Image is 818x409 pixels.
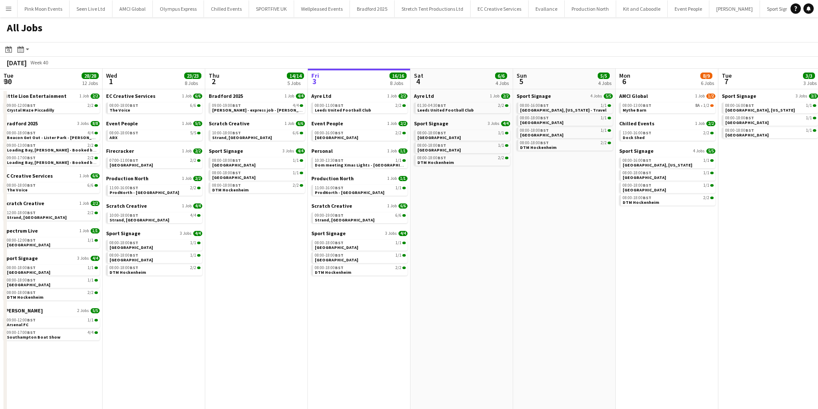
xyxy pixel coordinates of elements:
span: 10:00-18:00 [212,131,241,135]
span: Singapore [417,135,461,140]
span: 2/2 [190,186,196,190]
a: 08:00-16:00BST1/1[GEOGRAPHIC_DATA], [US_STATE] [623,158,714,167]
span: 1/1 [806,103,812,108]
span: 1 Job [285,94,294,99]
button: Seen Live Ltd [70,0,113,17]
span: 1 Job [79,94,89,99]
span: 1 Job [182,148,192,154]
span: Leeds United Football Club [417,107,474,113]
span: 1/2 [703,103,709,108]
span: 10:30-13:30 [315,158,344,163]
span: BST [130,103,138,108]
a: 08:00-18:00BST5/5ARX [109,130,201,140]
span: 1/1 [703,158,709,163]
span: 09:00-19:00 [212,103,241,108]
button: Evallance [529,0,565,17]
button: Production North [565,0,616,17]
span: BST [540,103,549,108]
span: 1 Job [182,176,192,181]
span: AMCI Global [619,93,648,99]
a: Ayre Ltd1 Job2/2 [311,93,407,99]
span: 2/2 [395,131,401,135]
span: 1 Job [182,121,192,126]
a: Production North1 Job2/2 [106,175,202,182]
span: 09:00-17:00 [7,156,36,160]
span: 1/1 [601,103,607,108]
span: 1 Job [79,173,89,179]
span: Loading Bay, Bradford - Booked by George [7,147,130,153]
span: Chilled Events [619,120,654,127]
div: Ayre Ltd1 Job2/201:30-04:30BST2/2Leeds United Football Club [414,93,510,120]
span: 08:00-16:00 [725,103,754,108]
span: BST [540,140,549,145]
div: Chilled Events1 Job2/213:00-16:00BST2/2Dock Shed [619,120,715,148]
a: Production North1 Job1/1 [311,175,407,182]
a: 09:00-13:00BST2/2Loading Bay, [PERSON_NAME] - Booked by [PERSON_NAME] [7,142,98,152]
a: Scratch Creative1 Job2/2 [3,200,100,206]
a: 11:00-16:00BST1/1ProdNorth - [GEOGRAPHIC_DATA] [315,185,406,195]
span: BST [232,182,241,188]
span: 01:30-04:30 [417,103,446,108]
div: Event People1 Job2/208:00-16:00BST2/2[GEOGRAPHIC_DATA] [311,120,407,148]
span: Production North [311,175,354,182]
span: BST [27,130,36,136]
button: Stretch Tent Productions Ltd [395,0,471,17]
div: Event People1 Job5/508:00-18:00BST5/5ARX [106,120,202,148]
div: Sport Signage4 Jobs5/508:00-16:00BST1/1[GEOGRAPHIC_DATA], [US_STATE] - Travel08:00-18:00BST1/1[GE... [517,93,613,152]
span: 1/2 [706,94,715,99]
span: 07:00-11:00 [109,158,138,163]
span: 08:00-18:00 [109,131,138,135]
div: Firecracker1 Job2/207:00-11:00BST2/2[GEOGRAPHIC_DATA] [106,148,202,175]
span: Austin, Texas - Travel [520,107,606,113]
a: Sport Signage3 Jobs4/4 [209,148,305,154]
span: BST [335,130,344,136]
a: 08:00-18:00BST2/2DTM Hockenheim [623,195,714,205]
span: 08:00-18:00 [212,158,241,163]
span: 2/2 [88,156,94,160]
span: 5/5 [604,94,613,99]
a: 08:00-11:00BST2/2Leeds United Football Club [315,103,406,112]
span: 1 Job [387,176,397,181]
span: BST [540,115,549,121]
span: 08:00-18:00 [520,141,549,145]
span: 1 Job [387,94,397,99]
span: 2/2 [706,121,715,126]
span: ProdNorth - Elland Road [315,190,384,195]
span: 1/1 [498,131,504,135]
a: 08:00-18:00BST1/1[GEOGRAPHIC_DATA] [623,182,714,192]
span: 08:00-18:00 [725,128,754,133]
span: Singapore [212,175,255,180]
span: Firecracker [106,148,134,154]
a: 08:00-18:00BST1/1[GEOGRAPHIC_DATA] [212,158,303,167]
span: Covent Garden [109,162,153,168]
div: Production North1 Job1/111:00-16:00BST1/1ProdNorth - [GEOGRAPHIC_DATA] [311,175,407,203]
a: 01:30-04:30BST2/2Leeds United Football Club [417,103,508,112]
span: DTM Hockenheim [212,187,249,193]
span: 1/1 [498,143,504,148]
span: 09:00-13:00 [7,143,36,148]
a: Sport Signage3 Jobs4/4 [414,120,510,127]
span: Bradford 2025 [3,120,38,127]
span: 8/8 [91,121,100,126]
div: Production North1 Job2/211:00-16:00BST2/2ProdNorth - [GEOGRAPHIC_DATA] [106,175,202,203]
span: 4/4 [501,121,510,126]
span: DTM Hockenheim [417,160,454,165]
button: AMCI Global [113,0,153,17]
span: 1/1 [395,158,401,163]
span: 08:00-18:00 [623,196,651,200]
div: Ayre Ltd1 Job2/208:00-11:00BST2/2Leeds United Football Club [311,93,407,120]
a: 07:00-11:00BST2/2[GEOGRAPHIC_DATA] [109,158,201,167]
div: AMCI Global1 Job1/208:00-13:00BST8A•1/2Mythe Barn [619,93,715,120]
span: 08:00-16:00 [520,103,549,108]
a: EC Creative Services1 Job6/6 [106,93,202,99]
a: 08:00-18:00BST6/6The Voice [109,103,201,112]
span: 1 Job [695,121,705,126]
span: Singapore [623,175,666,180]
span: Sport Signage [209,148,243,154]
span: BST [232,130,241,136]
span: Mythe Barn [623,107,646,113]
span: 08:00-16:00 [623,158,651,163]
a: Little Lion Entertainment1 Job2/2 [3,93,100,99]
span: 4/4 [296,94,305,99]
span: 2/2 [398,94,407,99]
